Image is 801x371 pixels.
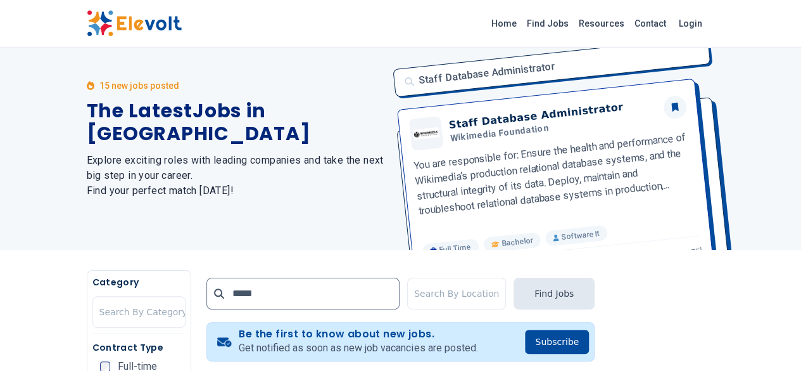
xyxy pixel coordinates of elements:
[99,79,179,92] p: 15 new jobs posted
[239,341,477,356] p: Get notified as soon as new job vacancies are posted.
[87,153,386,199] h2: Explore exciting roles with leading companies and take the next big step in your career. Find you...
[239,328,477,341] h4: Be the first to know about new jobs.
[629,13,671,34] a: Contact
[486,13,522,34] a: Home
[87,100,386,145] h1: The Latest Jobs in [GEOGRAPHIC_DATA]
[514,278,595,309] button: Find Jobs
[92,276,186,289] h5: Category
[738,310,801,371] iframe: Chat Widget
[87,10,182,37] img: Elevolt
[574,13,629,34] a: Resources
[525,330,589,354] button: Subscribe
[522,13,574,34] a: Find Jobs
[671,11,710,36] a: Login
[92,341,186,354] h5: Contract Type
